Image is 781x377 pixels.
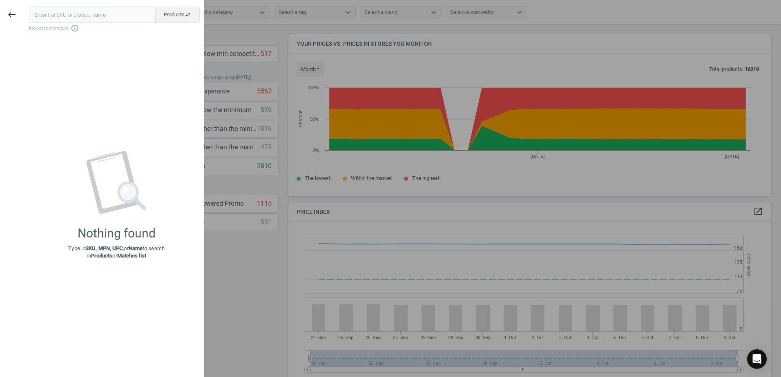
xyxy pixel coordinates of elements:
span: Keyboard shortcuts [29,24,200,32]
i: swap_horiz [185,11,191,18]
button: Productsswap_horiz [155,7,200,23]
span: Products [164,11,191,18]
div: Nothing found [78,226,156,241]
button: keyboard_backspace [2,5,21,24]
i: keyboard_backspace [7,10,17,20]
strong: Matches list [117,253,146,259]
strong: Products [91,253,113,259]
input: Enter the SKU or product name [29,7,156,23]
p: Type in or to search in or [68,245,165,259]
strong: SKU, MPN, UPC, [85,245,124,251]
div: Open Intercom Messenger [747,349,767,369]
strong: Name [129,245,143,251]
i: info_outline [71,24,79,32]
